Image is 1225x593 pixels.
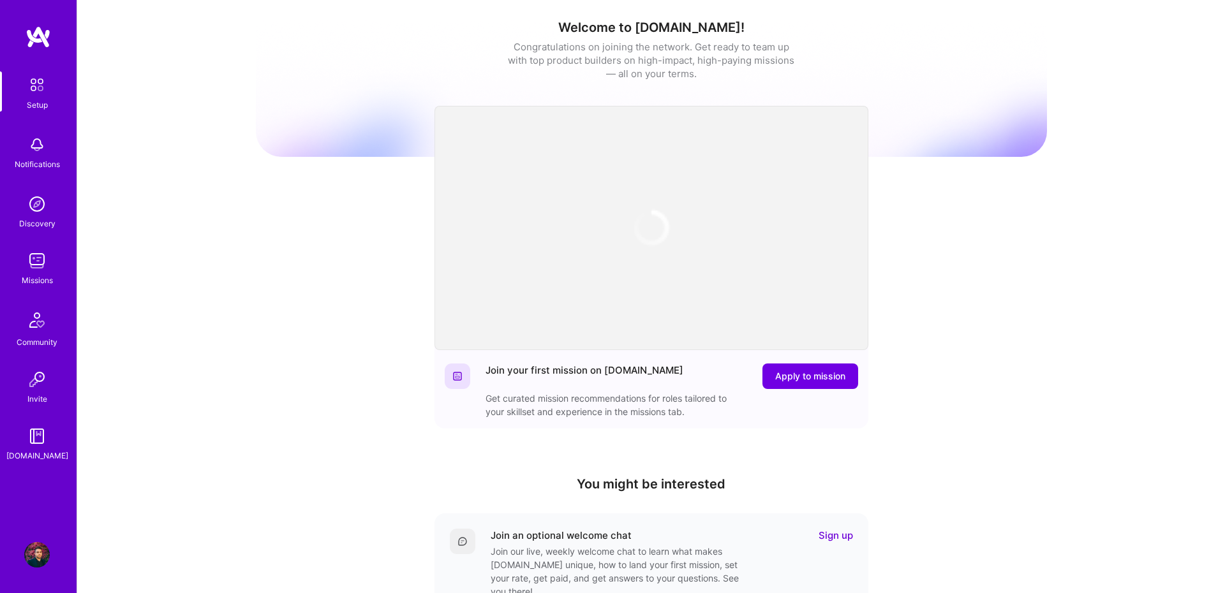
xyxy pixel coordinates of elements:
img: User Avatar [24,542,50,567]
span: Apply to mission [775,370,845,383]
a: User Avatar [21,542,53,567]
div: Discovery [19,217,56,230]
div: Join your first mission on [DOMAIN_NAME] [486,363,683,389]
div: Invite [27,392,47,406]
div: Missions [22,274,53,287]
div: Setup [27,98,48,112]
img: discovery [24,191,50,217]
img: logo [26,26,51,48]
a: Sign up [819,529,853,542]
img: loading [632,209,671,247]
div: Congratulations on joining the network. Get ready to team up with top product builders on high-im... [508,40,795,80]
img: Website [452,371,463,381]
div: [DOMAIN_NAME] [6,449,68,462]
div: Join an optional welcome chat [491,529,632,542]
img: teamwork [24,248,50,274]
h1: Welcome to [DOMAIN_NAME]! [256,20,1047,35]
img: Community [22,305,52,335]
img: setup [24,71,50,98]
img: Comment [457,536,468,546]
div: Community [17,335,57,349]
button: Apply to mission [762,363,858,389]
img: bell [24,132,50,157]
div: Get curated mission recommendations for roles tailored to your skillset and experience in the mis... [486,392,741,418]
div: Notifications [15,157,60,171]
img: Invite [24,367,50,392]
h4: You might be interested [434,476,868,492]
iframe: video [434,106,868,350]
img: guide book [24,423,50,449]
